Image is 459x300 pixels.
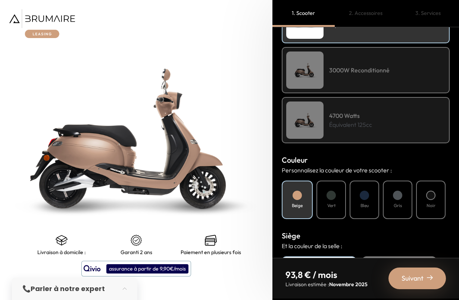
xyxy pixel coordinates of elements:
[329,111,372,120] h4: 4700 Watts
[360,202,369,209] h4: Bleu
[402,273,424,284] span: Suivant
[327,202,335,209] h4: Vert
[121,249,152,255] p: Garanti 2 ans
[205,234,217,246] img: credit-cards.png
[282,154,450,166] h3: Couleur
[181,249,241,255] p: Paiement en plusieurs fois
[427,275,433,281] img: right-arrow-2.png
[282,166,450,175] p: Personnalisez la couleur de votre scooter :
[285,269,368,281] p: 93,8 € / mois
[56,234,68,246] img: shipping.png
[329,281,368,288] span: Novembre 2025
[285,281,368,288] p: Livraison estimée :
[282,241,450,250] p: Et la couleur de la selle :
[106,264,188,274] div: assurance à partir de 9,90€/mois
[9,9,75,38] img: Brumaire Leasing
[394,202,402,209] h4: Gris
[286,51,324,89] img: Scooter Leasing
[81,261,191,276] button: assurance à partir de 9,90€/mois
[84,264,101,273] img: logo qivio
[427,202,435,209] h4: Noir
[292,202,303,209] h4: Beige
[329,66,390,75] h4: 3000W Reconditionné
[286,101,324,139] img: Scooter Leasing
[282,230,450,241] h3: Siège
[37,249,86,255] p: Livraison à domicile :
[130,234,142,246] img: certificat-de-garantie.png
[329,120,372,129] p: Équivalent 125cc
